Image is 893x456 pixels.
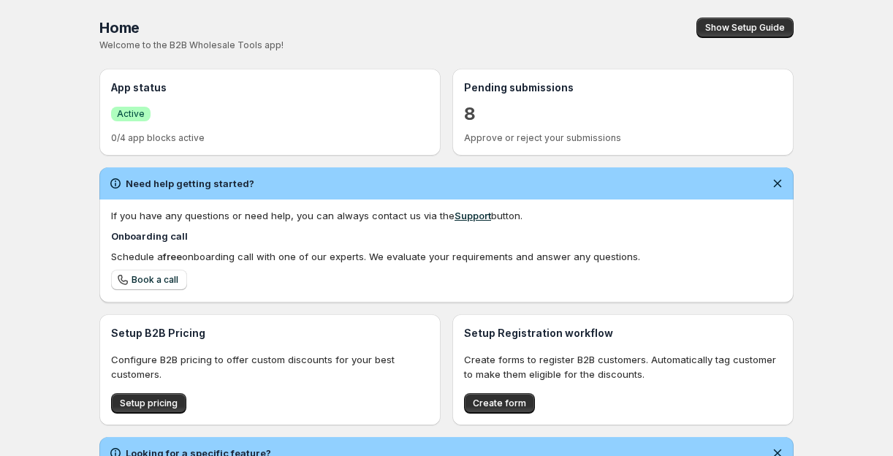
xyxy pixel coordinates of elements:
[473,398,526,409] span: Create form
[111,106,151,121] a: SuccessActive
[111,326,429,341] h3: Setup B2B Pricing
[111,352,429,381] p: Configure B2B pricing to offer custom discounts for your best customers.
[111,80,429,95] h3: App status
[111,132,429,144] p: 0/4 app blocks active
[99,19,140,37] span: Home
[767,173,788,194] button: Dismiss notification
[464,132,782,144] p: Approve or reject your submissions
[464,102,476,126] a: 8
[99,39,482,51] p: Welcome to the B2B Wholesale Tools app!
[455,210,491,221] a: Support
[464,393,535,414] button: Create form
[696,18,794,38] button: Show Setup Guide
[464,352,782,381] p: Create forms to register B2B customers. Automatically tag customer to make them eligible for the ...
[705,22,785,34] span: Show Setup Guide
[111,229,782,243] h4: Onboarding call
[464,80,782,95] h3: Pending submissions
[111,393,186,414] button: Setup pricing
[464,326,782,341] h3: Setup Registration workflow
[111,208,782,223] div: If you have any questions or need help, you can always contact us via the button.
[163,251,182,262] b: free
[117,108,145,120] span: Active
[111,270,187,290] a: Book a call
[132,274,178,286] span: Book a call
[120,398,178,409] span: Setup pricing
[126,176,254,191] h2: Need help getting started?
[111,249,782,264] div: Schedule a onboarding call with one of our experts. We evaluate your requirements and answer any ...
